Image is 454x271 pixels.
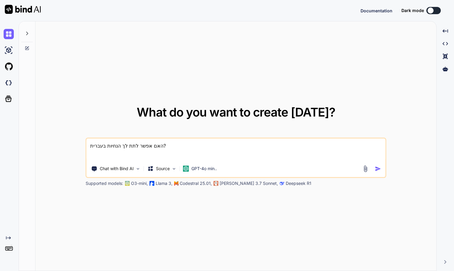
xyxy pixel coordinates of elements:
[86,180,123,186] p: Supported models:
[156,166,170,172] p: Source
[286,180,311,186] p: Deepseek R1
[172,166,177,171] img: Pick Models
[4,45,14,55] img: ai-studio
[5,5,41,14] img: Bind AI
[4,61,14,72] img: githubLight
[4,29,14,39] img: chat
[180,180,212,186] p: Codestral 25.01,
[214,181,218,186] img: claude
[191,166,217,172] p: GPT-4o min..
[125,181,130,186] img: GPT-4
[174,181,178,185] img: Mistral-AI
[156,180,172,186] p: Llama 3,
[401,8,424,14] span: Dark mode
[150,181,154,186] img: Llama2
[4,78,14,88] img: darkCloudIdeIcon
[220,180,278,186] p: [PERSON_NAME] 3.7 Sonnet,
[361,8,392,14] button: Documentation
[136,166,141,171] img: Pick Tools
[361,8,392,13] span: Documentation
[87,139,385,161] textarea: האם אפשר לתת לך הנחיות בעברית?
[131,180,148,186] p: O3-mini,
[137,105,335,120] span: What do you want to create [DATE]?
[280,181,285,186] img: claude
[183,166,189,172] img: GPT-4o mini
[100,166,134,172] p: Chat with Bind AI
[375,166,381,172] img: icon
[362,165,369,172] img: attachment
